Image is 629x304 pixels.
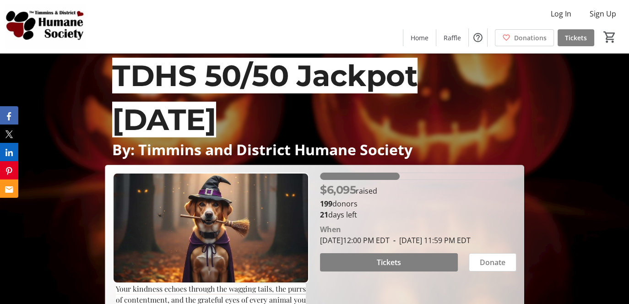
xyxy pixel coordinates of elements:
[320,209,516,220] p: days left
[551,8,571,19] span: Log In
[582,6,624,21] button: Sign Up
[113,173,309,283] img: Campaign CTA Media Photo
[565,33,587,43] span: Tickets
[469,28,487,47] button: Help
[590,8,616,19] span: Sign Up
[390,235,471,245] span: [DATE] 11:59 PM EDT
[320,210,328,220] span: 21
[320,235,390,245] span: [DATE] 12:00 PM EDT
[5,4,87,49] img: Timmins and District Humane Society's Logo
[320,224,341,235] div: When
[480,257,505,268] span: Donate
[558,29,594,46] a: Tickets
[469,253,516,271] button: Donate
[602,29,618,45] button: Cart
[514,33,547,43] span: Donations
[495,29,554,46] a: Donations
[403,29,436,46] a: Home
[112,141,517,157] p: By: Timmins and District Humane Society
[320,173,516,180] div: 40.63333333333333% of fundraising goal reached
[320,183,356,196] span: $6,095
[390,235,399,245] span: -
[320,198,516,209] p: donors
[112,58,418,137] span: TDHS 50/50 Jackpot [DATE]
[411,33,428,43] span: Home
[320,253,458,271] button: Tickets
[320,182,377,198] p: raised
[543,6,579,21] button: Log In
[377,257,401,268] span: Tickets
[436,29,468,46] a: Raffle
[444,33,461,43] span: Raffle
[320,199,332,209] b: 199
